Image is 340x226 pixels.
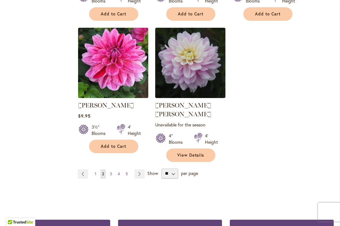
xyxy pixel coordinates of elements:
span: 2 [102,171,104,176]
button: Add to Cart [166,7,215,21]
a: CHA CHING [78,93,148,99]
button: Add to Cart [243,7,292,21]
a: [PERSON_NAME] [78,101,134,109]
div: 4" Blooms [169,133,186,145]
div: 4' Height [128,124,141,136]
span: 3 [110,171,112,176]
a: [PERSON_NAME] [PERSON_NAME] [155,101,211,118]
a: View Details [166,148,215,162]
span: $9.95 [78,113,91,119]
span: 4 [118,171,120,176]
span: View Details [177,153,204,158]
div: 4' Height [205,133,218,145]
span: Show [147,170,158,176]
img: Charlotte Mae [155,28,225,98]
a: Charlotte Mae [155,93,225,99]
span: Add to Cart [255,11,281,17]
a: 1 [93,169,98,179]
a: 4 [116,169,122,179]
img: CHA CHING [78,28,148,98]
a: 5 [124,169,129,179]
button: Add to Cart [89,140,138,153]
span: Add to Cart [178,11,204,17]
p: Unavailable for the season [155,122,225,128]
span: 5 [126,171,128,176]
span: Add to Cart [101,144,127,149]
a: 3 [108,169,114,179]
div: 3½" Blooms [92,124,109,136]
span: 1 [95,171,96,176]
span: Add to Cart [101,11,127,17]
button: Add to Cart [89,7,138,21]
iframe: Launch Accessibility Center [5,204,22,221]
span: per page [181,170,198,176]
